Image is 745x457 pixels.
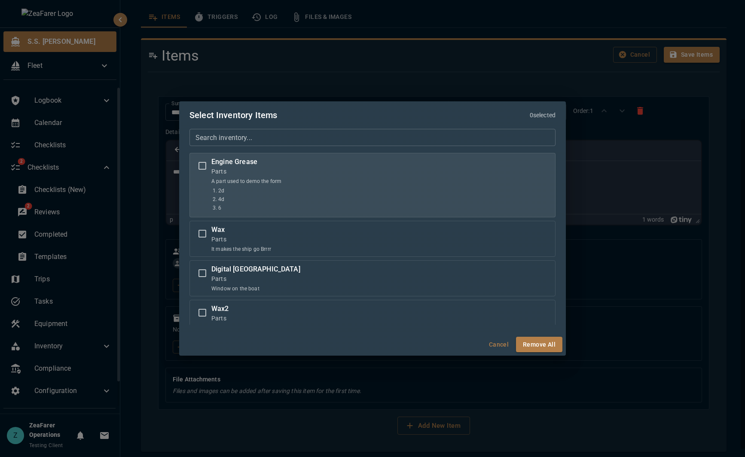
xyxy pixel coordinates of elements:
p: Parts [211,274,300,283]
li: 4d [218,195,281,203]
p: Wax [211,225,271,235]
p: Engine Grease [211,157,281,167]
div: It makes the ship go Brrrr [211,245,271,253]
p: Digital [GEOGRAPHIC_DATA] [211,264,300,274]
li: 6 [218,204,281,212]
body: Rich Text Area. Press ALT-0 for help. [7,7,528,15]
button: Cancel [485,337,513,353]
p: A part used to demo the form [211,177,281,185]
p: Wax2 [211,304,241,314]
p: Parts [211,235,271,244]
button: Remove All [516,337,562,353]
div: a bar of wax [211,324,241,332]
p: Parts [211,314,241,323]
p: 0 selected [530,111,556,119]
h6: Select Inventory Items [189,108,277,122]
div: Window on the boat [211,285,300,292]
p: Parts [211,167,281,176]
li: 2d [218,187,281,195]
